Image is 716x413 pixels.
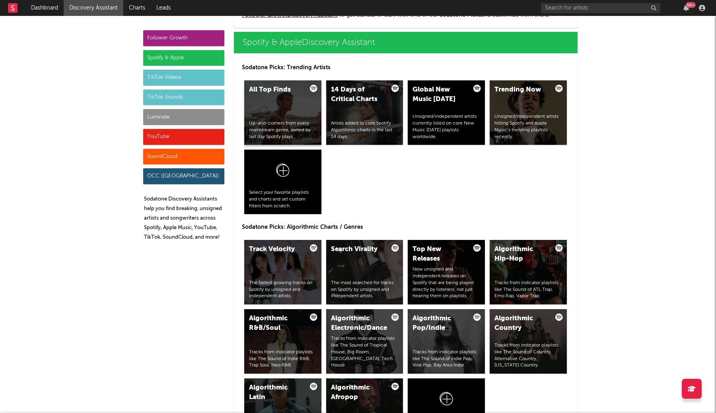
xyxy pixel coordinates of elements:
[494,280,562,300] div: Tracks from indicator playlists like The Sound of ATL Trap, Emo Rap, Vapor Trap
[244,80,321,145] a: All Top FindsUp-and-comers from every mainstream genre, sorted by last day Spotify plays.
[326,309,403,374] a: Algorithmic Electronic/DanceTracks from indicator playlists like The Sound of Tropical House, Big...
[249,383,303,402] div: Algorithmic Latin
[143,149,224,165] div: SoundCloud
[244,240,321,304] a: Track VelocityThe fastest growing tracks on Spotify by unsigned and independent artists.
[408,309,485,374] a: Algorithmic Pop/IndieTracks from indicator playlists like The Sound of Indie Pop, Viral Pop, Bay ...
[541,3,660,13] input: Search for artists
[331,120,399,140] div: Artists added to core Spotify Algorithmic charts in the last 14 days.
[143,50,224,66] div: Spotify & Apple
[234,32,578,53] a: Spotify & AppleDiscovery Assistant
[143,109,224,125] div: Luminate
[331,335,399,369] div: Tracks from indicator playlists like The Sound of Tropical House, Big Room, [GEOGRAPHIC_DATA], Te...
[331,245,385,254] div: Search Virality
[249,314,303,333] div: Algorithmic R&B/Soul
[326,240,403,304] a: Search ViralityThe most searched for tracks on Spotify by unsigned and independent artists.
[412,245,467,264] div: Top New Releases
[412,349,480,369] div: Tracks from indicator playlists like The Sound of Indie Pop, Viral Pop, Bay Area Indie
[331,383,385,402] div: Algorithmic Afropop
[331,85,385,104] div: 14 Days of Critical Charts
[412,266,480,300] div: New unsigned and independent releases on Spotify that are being played directly by listeners, not...
[143,90,224,105] div: TikTok Sounds
[408,80,485,145] a: Global New Music [DATE]Unsigned/independent artists currently listed on core New Music [DATE] pla...
[494,85,549,95] div: Trending Now
[249,85,303,95] div: All Top Finds
[494,113,562,140] div: Unsigned/independent artists hitting Spotify and Apple Music’s trending playlists recently.
[143,129,224,145] div: YouTube
[490,240,567,304] a: Algorithmic Hip-HopTracks from indicator playlists like The Sound of ATL Trap, Emo Rap, Vapor Trap
[143,168,224,184] div: OCC ([GEOGRAPHIC_DATA])
[242,63,570,72] p: Sodatone Picks: Trending Artists
[440,12,481,18] span: Sodatone Picks
[249,349,317,369] div: Tracks from indicator playlists like The Sound of Indie R&B, Trap Soul, Neo R&B
[242,222,570,232] p: Sodatone Picks: Algorithmic Charts / Genres
[326,80,403,145] a: 14 Days of Critical ChartsArtists added to core Spotify Algorithmic charts in the last 14 days.
[249,280,317,300] div: The fastest growing tracks on Spotify by unsigned and independent artists.
[412,85,467,104] div: Global New Music [DATE]
[412,314,467,333] div: Algorithmic Pop/Indie
[249,189,317,209] div: Select your favorite playlists and charts and set custom filters from scratch.
[249,245,303,254] div: Track Velocity
[412,113,480,140] div: Unsigned/independent artists currently listed on core New Music [DATE] playlists worldwide.
[490,309,567,374] a: Algorithmic CountryTracks from indicator playlists like The Sound of Country, Alternative Country...
[242,12,338,18] a: Follower GrowthDiscovery Assistant
[686,2,696,8] div: 99 +
[494,245,549,264] div: Algorithmic Hip-Hop
[408,240,485,304] a: Top New ReleasesNew unsigned and independent releases on Spotify that are being played directly b...
[143,70,224,86] div: TikTok Videos
[683,5,689,11] button: 99+
[144,195,224,242] p: Sodatone Discovery Assistants help you find breaking, unsigned artists and songwriters across Spo...
[494,342,562,369] div: Tracks from indicator playlists like The Sound of Country, Alternative Country, [US_STATE] Country.
[244,309,321,374] a: Algorithmic R&B/SoulTracks from indicator playlists like The Sound of Indie R&B, Trap Soul, Neo R&B
[143,30,224,46] div: Follower Growth
[244,150,321,214] a: Select your favorite playlists and charts and set custom filters from scratch.
[331,280,399,300] div: The most searched for tracks on Spotify by unsigned and independent artists.
[249,120,317,140] div: Up-and-comers from every mainstream genre, sorted by last day Spotify plays.
[494,314,549,333] div: Algorithmic Country
[331,314,385,333] div: Algorithmic Electronic/Dance
[490,80,567,145] a: Trending NowUnsigned/independent artists hitting Spotify and Apple Music’s trending playlists rec...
